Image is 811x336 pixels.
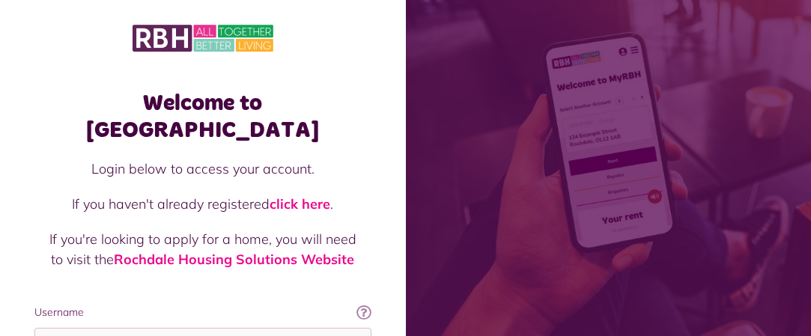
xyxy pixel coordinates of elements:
[49,194,356,214] p: If you haven't already registered .
[49,159,356,179] p: Login below to access your account.
[34,305,371,320] label: Username
[114,251,354,268] a: Rochdale Housing Solutions Website
[34,90,371,144] h1: Welcome to [GEOGRAPHIC_DATA]
[49,229,356,269] p: If you're looking to apply for a home, you will need to visit the
[133,22,273,54] img: MyRBH
[270,195,330,213] a: click here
